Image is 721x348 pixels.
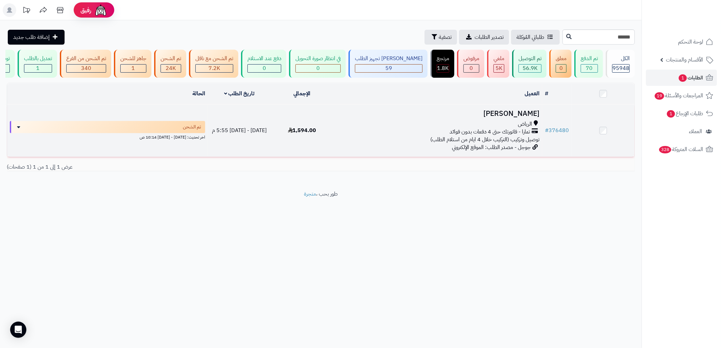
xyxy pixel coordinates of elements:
[646,70,717,86] a: الطلبات1
[581,55,598,63] div: تم الدفع
[655,92,664,100] span: 19
[195,55,233,63] div: تم الشحن مع ناقل
[646,123,717,140] a: العملاء
[430,135,539,144] span: توصيل وتركيب (التركيب خلال 4 ايام من استلام الطلب)
[464,65,479,72] div: 0
[646,141,717,157] a: السلات المتروكة328
[288,126,316,134] span: 1,594.00
[439,33,452,41] span: تصفية
[675,19,715,33] img: logo-2.png
[153,50,188,78] a: تم الشحن 24K
[295,55,341,63] div: في انتظار صورة التحويل
[452,143,531,151] span: جوجل - مصدر الطلب: الموقع الإلكتروني
[94,3,107,17] img: ai-face.png
[24,55,52,63] div: تعديل بالطلب
[120,55,146,63] div: جاهز للشحن
[654,91,703,100] span: المراجعات والأسئلة
[581,65,598,72] div: 70
[132,64,135,72] span: 1
[2,163,321,171] div: عرض 1 إلى 1 من 1 (1 صفحات)
[166,64,176,72] span: 24K
[667,110,675,118] span: 1
[556,65,566,72] div: 0
[450,128,530,136] span: تمارا - فاتورتك حتى 4 دفعات بدون فوائد
[494,65,504,72] div: 4992
[486,50,511,78] a: ملغي 5K
[161,65,181,72] div: 24036
[456,50,486,78] a: مرفوض 0
[18,3,35,19] a: تحديثات المنصة
[24,65,52,72] div: 1
[573,50,604,78] a: تم الدفع 70
[188,50,240,78] a: تم الشحن مع ناقل 7.2K
[475,33,504,41] span: تصدير الطلبات
[248,65,281,72] div: 0
[224,90,255,98] a: تاريخ الطلب
[586,64,593,72] span: 70
[494,55,504,63] div: ملغي
[612,64,629,72] span: 95948
[58,50,113,78] a: تم الشحن من الفرع 340
[66,55,106,63] div: تم الشحن من الفرع
[519,65,541,72] div: 56884
[81,64,91,72] span: 340
[80,6,91,14] span: رفيق
[113,50,153,78] a: جاهز للشحن 1
[183,124,201,130] span: تم الشحن
[296,65,340,72] div: 0
[658,145,703,154] span: السلات المتروكة
[437,55,449,63] div: مرتجع
[678,73,703,82] span: الطلبات
[355,65,422,72] div: 59
[559,64,563,72] span: 0
[385,64,392,72] span: 59
[511,30,560,45] a: طلباتي المُوكلة
[209,64,220,72] span: 7.2K
[496,64,502,72] span: 5K
[316,64,320,72] span: 0
[192,90,205,98] a: الحالة
[545,90,548,98] a: #
[463,55,479,63] div: مرفوض
[425,30,457,45] button: تصفية
[429,50,456,78] a: مرتجع 1.8K
[67,65,106,72] div: 340
[545,126,549,134] span: #
[294,90,311,98] a: الإجمالي
[612,55,630,63] div: الكل
[604,50,636,78] a: الكل95948
[523,64,537,72] span: 56.9K
[470,64,473,72] span: 0
[556,55,567,63] div: معلق
[459,30,509,45] a: تصدير الطلبات
[10,133,205,140] div: اخر تحديث: [DATE] - [DATE] 10:14 ص
[646,105,717,122] a: طلبات الإرجاع1
[519,55,542,63] div: تم التوصيل
[304,190,316,198] a: متجرة
[689,127,702,136] span: العملاء
[437,64,449,72] span: 1.8K
[646,88,717,104] a: المراجعات والأسئلة19
[196,65,233,72] div: 7222
[10,322,26,338] div: Open Intercom Messenger
[516,33,544,41] span: طلباتي المُوكلة
[13,33,50,41] span: إضافة طلب جديد
[336,110,539,118] h3: [PERSON_NAME]
[37,64,40,72] span: 1
[347,50,429,78] a: [PERSON_NAME] تجهيز الطلب 59
[659,146,671,153] span: 328
[121,65,146,72] div: 1
[8,30,65,45] a: إضافة طلب جديد
[240,50,288,78] a: دفع عند الاستلام 0
[355,55,423,63] div: [PERSON_NAME] تجهيز الطلب
[437,65,449,72] div: 1829
[263,64,266,72] span: 0
[525,90,539,98] a: العميل
[666,55,703,65] span: الأقسام والمنتجات
[548,50,573,78] a: معلق 0
[247,55,281,63] div: دفع عند الاستلام
[678,37,703,47] span: لوحة التحكم
[511,50,548,78] a: تم التوصيل 56.9K
[288,50,347,78] a: في انتظار صورة التحويل 0
[161,55,181,63] div: تم الشحن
